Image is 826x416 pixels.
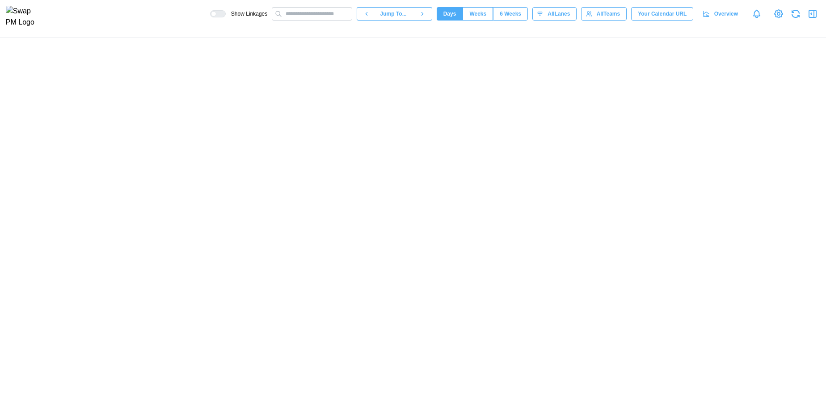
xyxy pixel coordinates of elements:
button: 6 Weeks [493,7,528,21]
a: Notifications [749,6,764,21]
span: Weeks [469,8,486,20]
img: Swap PM Logo [6,6,42,28]
button: Refresh Grid [789,8,802,20]
button: AllTeams [581,7,627,21]
span: All Teams [597,8,620,20]
button: AllLanes [532,7,577,21]
button: Your Calendar URL [631,7,693,21]
span: Days [443,8,456,20]
span: Jump To... [380,8,407,20]
a: Overview [698,7,745,21]
button: Days [437,7,463,21]
span: All Lanes [548,8,570,20]
a: View Project [772,8,785,20]
span: 6 Weeks [500,8,521,20]
button: Jump To... [376,7,413,21]
span: Your Calendar URL [638,8,687,20]
button: Weeks [463,7,493,21]
span: Show Linkages [226,10,267,17]
span: Overview [714,8,738,20]
button: Open Drawer [806,8,819,20]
